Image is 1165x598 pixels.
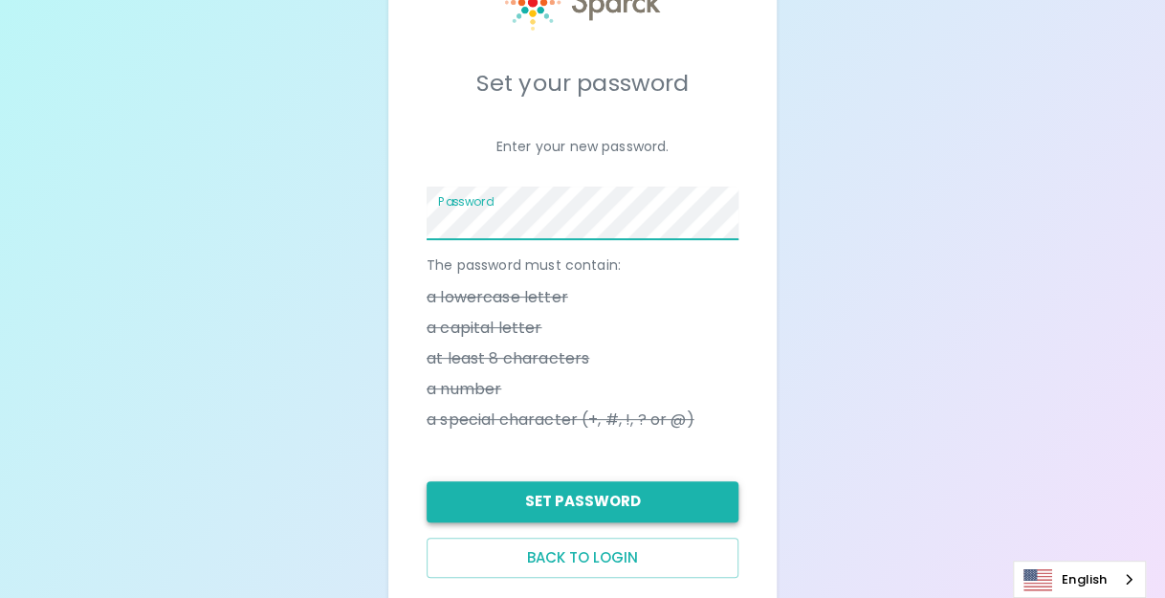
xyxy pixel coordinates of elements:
[1014,562,1145,597] a: English
[1013,561,1146,598] div: Language
[438,193,494,210] label: Password
[427,255,738,275] p: The password must contain:
[427,68,738,99] h5: Set your password
[427,347,589,370] span: at least 8 characters
[427,409,694,432] span: a special character (+, #, !, ? or @)
[427,538,738,578] button: Back to login
[427,481,738,521] button: Set Password
[427,378,501,401] span: a number
[1013,561,1146,598] aside: Language selected: English
[427,317,541,340] span: a capital letter
[427,286,568,309] span: a lowercase letter
[427,137,738,156] p: Enter your new password.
